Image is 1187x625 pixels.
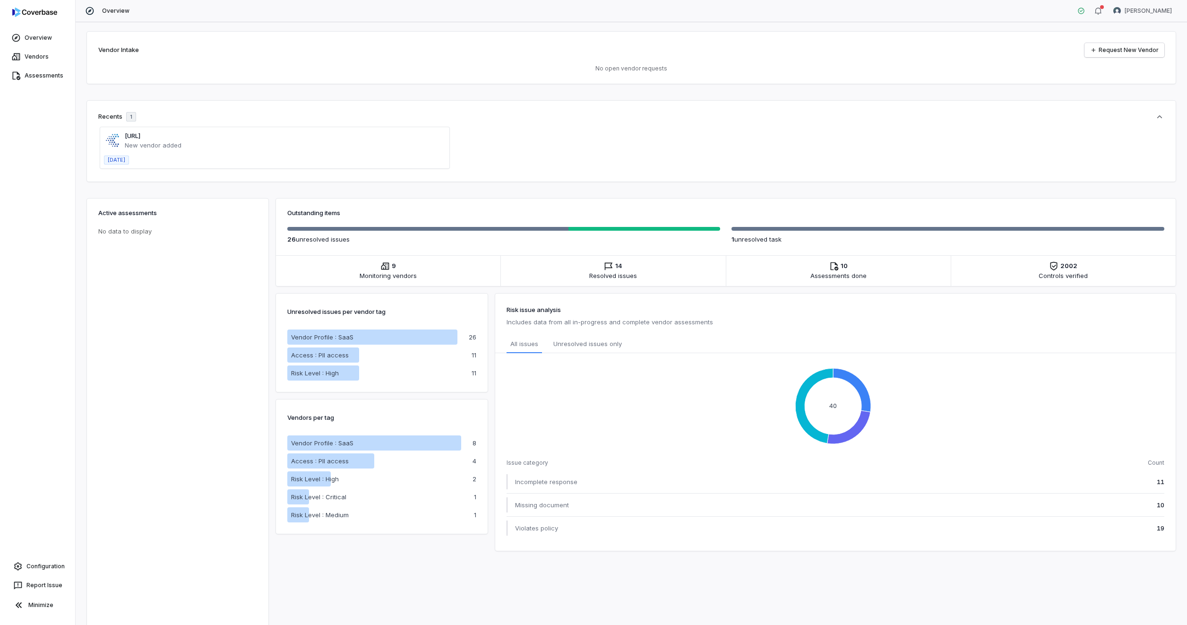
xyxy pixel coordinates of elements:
p: 4 [473,458,476,464]
p: Access : PII access [291,350,349,360]
p: 11 [472,352,476,358]
span: Missing document [515,500,569,510]
p: Risk Level : High [291,368,339,378]
a: Assessments [2,67,73,84]
p: unresolved issue s [287,234,720,244]
span: Assessments done [810,271,867,280]
span: 2002 [1060,261,1077,271]
button: Recents1 [98,112,1164,122]
span: 10 [841,261,848,271]
p: Vendor Profile : SaaS [291,332,353,342]
h2: Vendor Intake [98,45,139,55]
span: 11 [1157,477,1164,486]
p: No open vendor requests [98,65,1164,72]
span: All issues [510,339,538,348]
p: Risk Level : Critical [291,492,346,502]
p: 26 [469,334,476,340]
span: 1 [130,113,132,121]
span: Issue category [507,459,548,467]
p: 2 [473,476,476,482]
span: Violates policy [515,523,558,533]
a: Overview [2,29,73,46]
span: 26 [287,235,296,243]
h3: Outstanding items [287,208,1164,217]
p: Vendor Profile : SaaS [291,438,353,448]
span: 10 [1157,500,1164,510]
button: Report Issue [4,577,71,594]
p: Access : PII access [291,456,349,466]
span: 9 [392,261,396,271]
h3: Active assessments [98,208,257,217]
span: 14 [615,261,622,271]
p: Risk Level : High [291,474,339,484]
p: 1 [474,512,476,518]
p: No data to display [98,227,261,236]
span: Controls verified [1039,271,1088,280]
p: unresolved task [731,234,1164,244]
div: Recents [98,112,136,122]
text: 40 [829,402,837,409]
span: Monitoring vendors [360,271,417,280]
button: Minimize [4,596,71,615]
p: Unresolved issues per vendor tag [287,305,386,318]
p: 8 [473,440,476,446]
img: logo-D7KZi-bG.svg [12,8,57,17]
span: Incomplete response [515,477,577,486]
p: 11 [472,370,476,376]
p: Vendors per tag [287,411,334,424]
a: Vendors [2,48,73,65]
span: 19 [1157,523,1164,533]
span: Resolved issues [589,271,637,280]
h3: Risk issue analysis [507,305,1164,314]
a: Configuration [4,558,71,575]
span: Unresolved issues only [553,339,622,349]
p: Includes data from all in-progress and complete vendor assessments [507,316,1164,328]
p: 1 [474,494,476,500]
a: Request New Vendor [1084,43,1164,57]
span: Count [1148,459,1164,467]
button: Stephan Gonzalez avatar[PERSON_NAME] [1108,4,1178,18]
img: Stephan Gonzalez avatar [1113,7,1121,15]
span: [PERSON_NAME] [1125,7,1172,15]
p: Risk Level : Medium [291,510,349,520]
span: Overview [102,7,129,15]
a: [URL] [125,132,140,139]
span: 1 [731,235,734,243]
